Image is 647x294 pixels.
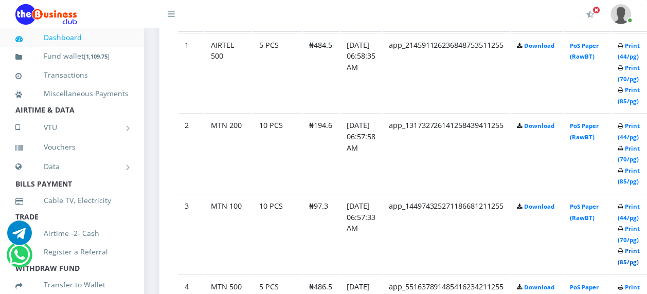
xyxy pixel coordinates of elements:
[15,115,129,140] a: VTU
[611,4,632,24] img: User
[525,42,555,49] a: Download
[9,250,30,267] a: Chat for support
[340,33,382,113] td: [DATE] 06:58:35 AM
[15,82,129,105] a: Miscellaneous Payments
[525,203,555,210] a: Download
[253,194,302,273] td: 10 PCS
[15,4,77,25] img: Logo
[570,203,599,222] a: PoS Paper (RawBT)
[15,44,129,68] a: Fund wallet[1,109.75]
[205,33,252,113] td: AIRTEL 500
[525,283,555,291] a: Download
[340,113,382,193] td: [DATE] 06:57:58 AM
[15,189,129,212] a: Cable TV, Electricity
[618,64,640,83] a: Print (70/pg)
[15,63,129,87] a: Transactions
[15,222,129,245] a: Airtime -2- Cash
[303,33,339,113] td: ₦484.5
[570,42,599,61] a: PoS Paper (RawBT)
[618,203,640,222] a: Print (44/pg)
[618,247,640,266] a: Print (85/pg)
[383,194,510,273] td: app_144974325271186681211255
[383,33,510,113] td: app_214591126236848753511255
[15,135,129,159] a: Vouchers
[618,225,640,244] a: Print (70/pg)
[383,113,510,193] td: app_131732726141258439411255
[593,6,601,14] span: Activate Your Membership
[618,42,640,61] a: Print (44/pg)
[205,113,252,193] td: MTN 200
[86,52,107,60] b: 1,109.75
[340,194,382,273] td: [DATE] 06:57:33 AM
[84,52,110,60] small: [ ]
[618,167,640,186] a: Print (85/pg)
[15,154,129,179] a: Data
[618,86,640,105] a: Print (85/pg)
[570,122,599,141] a: PoS Paper (RawBT)
[253,113,302,193] td: 10 PCS
[15,26,129,49] a: Dashboard
[618,122,640,141] a: Print (44/pg)
[7,228,32,245] a: Chat for support
[303,113,339,193] td: ₦194.6
[178,194,204,273] td: 3
[618,144,640,163] a: Print (70/pg)
[525,122,555,130] a: Download
[178,113,204,193] td: 2
[205,194,252,273] td: MTN 100
[303,194,339,273] td: ₦97.3
[178,33,204,113] td: 1
[15,240,129,264] a: Register a Referral
[253,33,302,113] td: 5 PCS
[587,10,595,19] i: Activate Your Membership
